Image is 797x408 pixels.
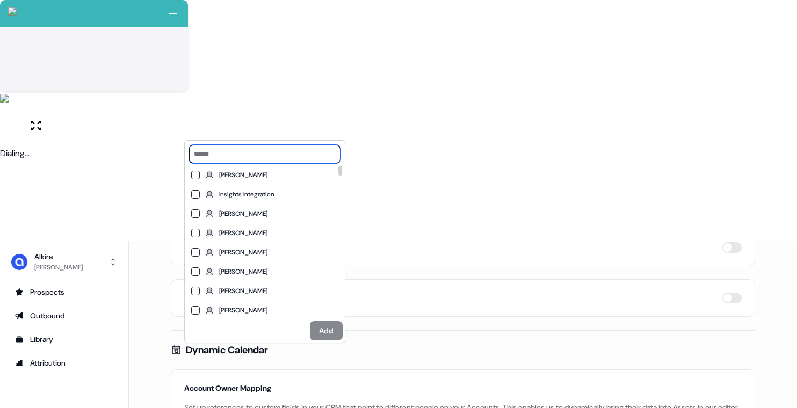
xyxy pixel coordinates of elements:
[191,229,200,237] button: [PERSON_NAME]
[219,228,267,238] div: [PERSON_NAME]
[191,209,200,218] button: [PERSON_NAME]
[191,306,200,315] button: [PERSON_NAME]
[219,266,267,277] div: [PERSON_NAME]
[191,171,200,179] button: [PERSON_NAME]
[219,247,267,258] div: [PERSON_NAME]
[191,248,200,257] button: [PERSON_NAME]
[191,287,200,295] button: [PERSON_NAME]
[219,305,267,316] div: [PERSON_NAME]
[219,170,267,180] div: [PERSON_NAME]
[219,286,267,296] div: [PERSON_NAME]
[219,189,274,200] div: Insights Integration
[219,208,267,219] div: [PERSON_NAME]
[191,267,200,276] button: [PERSON_NAME]
[191,190,200,199] button: Insights Integration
